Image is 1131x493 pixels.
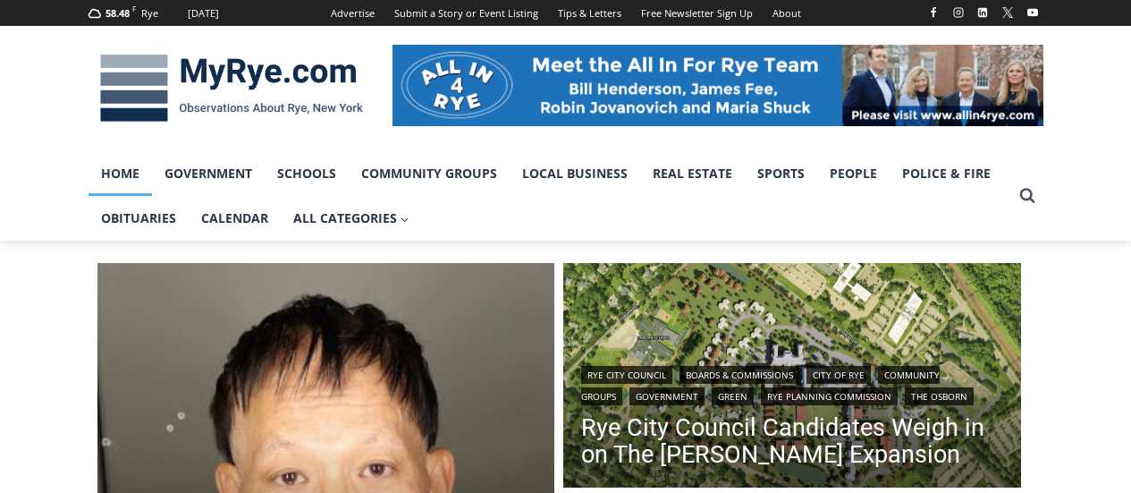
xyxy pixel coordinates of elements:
div: [DATE] [188,5,219,21]
a: Calendar [189,196,281,241]
a: Government [629,387,705,405]
a: Instagram [948,2,969,23]
div: Rye [141,5,158,21]
a: Police & Fire [890,151,1003,196]
a: X [997,2,1018,23]
a: Community Groups [349,151,510,196]
a: Government [152,151,265,196]
span: 58.48 [106,6,130,20]
img: MyRye.com [89,42,375,135]
img: All in for Rye [392,45,1043,125]
a: The Osborn [905,387,974,405]
a: Read More Rye City Council Candidates Weigh in on The Osborn Expansion [563,263,1021,492]
a: All Categories [281,196,422,241]
a: Rye Planning Commission [761,387,898,405]
a: Rye City Council Candidates Weigh in on The [PERSON_NAME] Expansion [581,414,1003,468]
a: Schools [265,151,349,196]
a: People [817,151,890,196]
a: Facebook [923,2,944,23]
a: Obituaries [89,196,189,241]
button: View Search Form [1011,180,1043,212]
span: F [132,4,136,13]
a: Sports [745,151,817,196]
a: Linkedin [972,2,993,23]
img: (PHOTO: Illustrative plan of The Osborn's proposed site plan from the July 10, 2025 planning comm... [563,263,1021,492]
a: Rye City Council [581,366,672,384]
a: Home [89,151,152,196]
span: All Categories [293,208,409,228]
a: Boards & Commissions [679,366,799,384]
a: Green [712,387,754,405]
div: | | | | | | | [581,362,1003,405]
nav: Primary Navigation [89,151,1011,242]
a: City of Rye [806,366,871,384]
a: Real Estate [640,151,745,196]
a: YouTube [1022,2,1043,23]
a: Local Business [510,151,640,196]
